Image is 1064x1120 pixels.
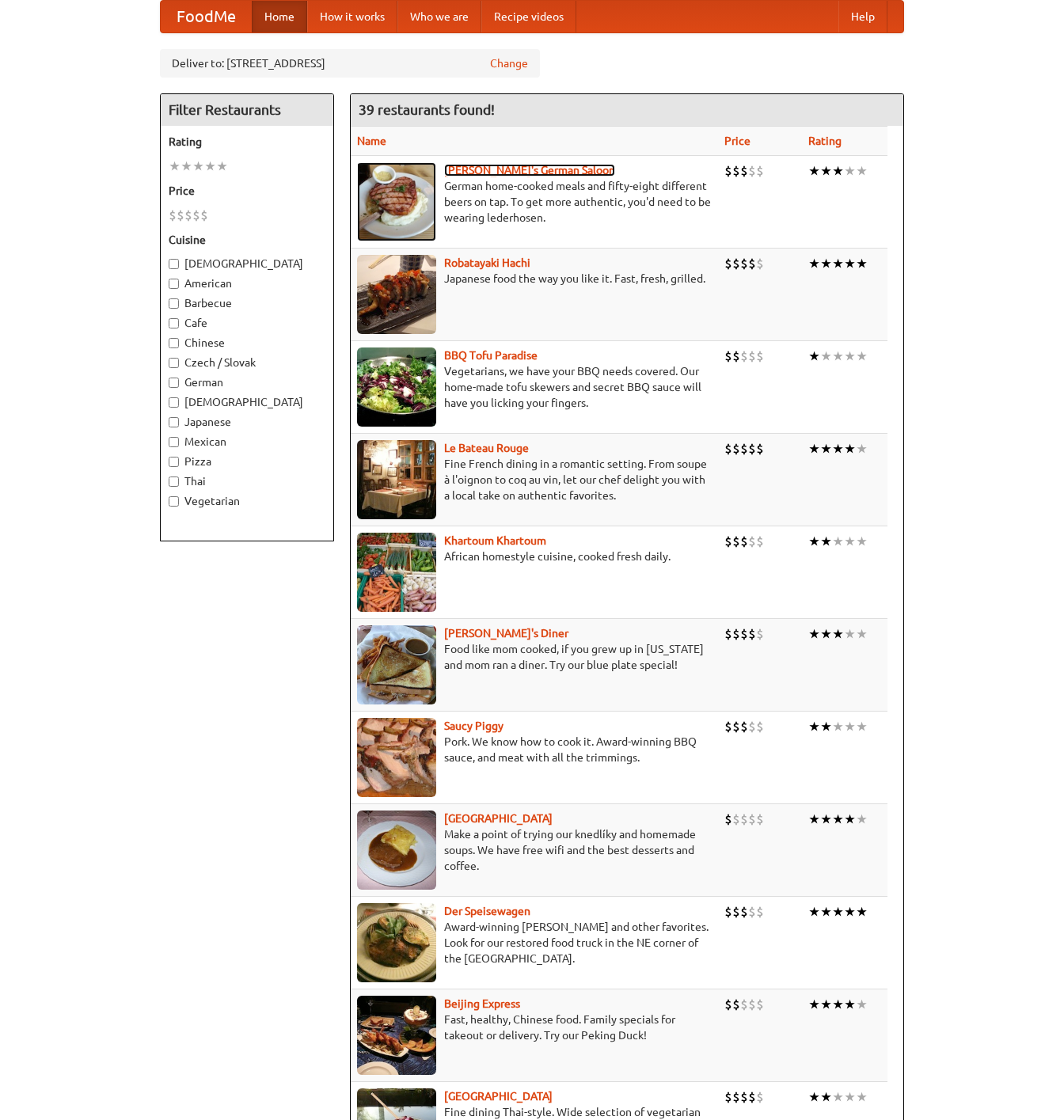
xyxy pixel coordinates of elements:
li: ★ [844,996,856,1013]
li: ★ [856,903,868,921]
li: $ [732,811,740,828]
a: Who we are [397,1,481,32]
li: ★ [856,347,868,365]
li: $ [724,347,732,365]
li: ★ [820,903,832,921]
label: Cafe [169,315,325,331]
li: ★ [844,811,856,828]
li: ★ [820,811,832,828]
li: ★ [180,158,192,175]
p: African homestyle cuisine, cooked fresh daily. [357,549,712,564]
li: $ [748,533,756,550]
input: Barbecue [169,298,179,309]
li: $ [740,718,748,735]
p: Vegetarians, we have your BBQ needs covered. Our home-made tofu skewers and secret BBQ sauce will... [357,363,712,411]
li: $ [724,996,732,1013]
input: Cafe [169,318,179,328]
li: $ [732,162,740,180]
li: $ [184,207,192,224]
label: Czech / Slovak [169,355,325,370]
li: $ [756,718,764,735]
li: ★ [808,255,820,272]
li: ★ [832,255,844,272]
p: Fast, healthy, Chinese food. Family specials for takeout or delivery. Try our Peking Duck! [357,1012,712,1043]
li: $ [748,996,756,1013]
li: ★ [808,996,820,1013]
li: ★ [808,533,820,550]
img: bateaurouge.jpg [357,440,436,519]
h4: Filter Restaurants [161,94,333,126]
label: German [169,374,325,390]
a: [GEOGRAPHIC_DATA] [444,1090,553,1103]
li: ★ [844,440,856,457]
li: $ [756,811,764,828]
a: Saucy Piggy [444,719,503,732]
li: ★ [832,1088,844,1106]
a: Name [357,135,386,147]
a: Robatayaki Hachi [444,256,530,269]
li: ★ [832,440,844,457]
li: $ [732,625,740,643]
a: Change [490,55,528,71]
li: $ [732,255,740,272]
li: ★ [832,162,844,180]
li: ★ [844,718,856,735]
li: $ [732,440,740,457]
li: ★ [856,811,868,828]
li: ★ [856,996,868,1013]
label: Mexican [169,434,325,450]
b: [GEOGRAPHIC_DATA] [444,812,553,825]
li: ★ [844,1088,856,1106]
li: $ [748,718,756,735]
input: American [169,279,179,289]
a: Price [724,135,750,147]
li: ★ [844,625,856,643]
li: $ [724,718,732,735]
img: czechpoint.jpg [357,811,436,890]
li: ★ [808,440,820,457]
input: [DEMOGRAPHIC_DATA] [169,259,179,269]
li: ★ [192,158,204,175]
a: Recipe videos [481,1,576,32]
li: ★ [808,811,820,828]
img: robatayaki.jpg [357,255,436,334]
li: $ [756,347,764,365]
input: Vegetarian [169,496,179,507]
li: $ [724,1088,732,1106]
b: Le Bateau Rouge [444,442,529,454]
li: $ [732,718,740,735]
p: Award-winning [PERSON_NAME] and other favorites. Look for our restored food truck in the NE corne... [357,919,712,966]
li: $ [748,903,756,921]
label: Japanese [169,414,325,430]
label: Thai [169,473,325,489]
label: Barbecue [169,295,325,311]
li: $ [724,255,732,272]
img: saucy.jpg [357,718,436,797]
label: Chinese [169,335,325,351]
a: FoodMe [161,1,252,32]
li: ★ [856,255,868,272]
img: esthers.jpg [357,162,436,241]
li: $ [724,162,732,180]
h5: Price [169,183,325,199]
input: Thai [169,476,179,487]
li: ★ [216,158,228,175]
a: Rating [808,135,842,147]
p: Fine French dining in a romantic setting. From soupe à l'oignon to coq au vin, let our chef delig... [357,456,712,503]
li: ★ [808,625,820,643]
input: Pizza [169,457,179,467]
li: $ [740,533,748,550]
li: $ [748,347,756,365]
li: $ [756,533,764,550]
li: ★ [832,625,844,643]
b: BBQ Tofu Paradise [444,349,538,362]
li: $ [192,207,200,224]
li: ★ [820,1088,832,1106]
li: $ [748,625,756,643]
input: [DEMOGRAPHIC_DATA] [169,397,179,408]
li: $ [740,996,748,1013]
li: $ [740,347,748,365]
li: ★ [844,162,856,180]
